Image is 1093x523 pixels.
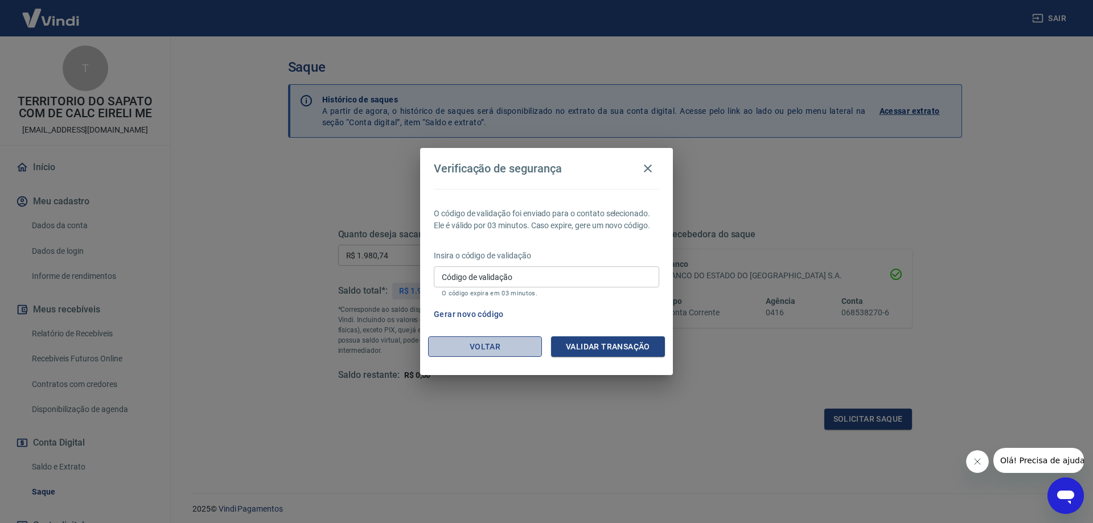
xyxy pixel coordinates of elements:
iframe: Mensagem da empresa [993,448,1084,473]
button: Gerar novo código [429,304,508,325]
button: Validar transação [551,336,665,357]
iframe: Botão para abrir a janela de mensagens [1047,477,1084,514]
span: Olá! Precisa de ajuda? [7,8,96,17]
p: Insira o código de validação [434,250,659,262]
p: O código expira em 03 minutos. [442,290,651,297]
h4: Verificação de segurança [434,162,562,175]
p: O código de validação foi enviado para o contato selecionado. Ele é válido por 03 minutos. Caso e... [434,208,659,232]
button: Voltar [428,336,542,357]
iframe: Fechar mensagem [966,450,989,473]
